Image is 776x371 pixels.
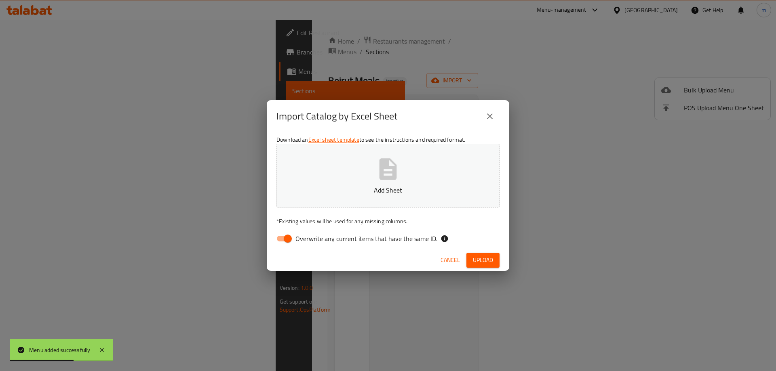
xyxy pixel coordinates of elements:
[466,253,500,268] button: Upload
[29,346,91,354] div: Menu added successfully
[473,255,493,265] span: Upload
[276,144,500,208] button: Add Sheet
[441,235,449,243] svg: If the overwrite option isn't selected, then the items that match an existing ID will be ignored ...
[437,253,463,268] button: Cancel
[295,234,437,243] span: Overwrite any current items that have the same ID.
[480,107,500,126] button: close
[289,185,487,195] p: Add Sheet
[308,134,359,145] a: Excel sheet template
[276,110,397,123] h2: Import Catalog by Excel Sheet
[441,255,460,265] span: Cancel
[276,217,500,225] p: Existing values will be used for any missing columns.
[267,132,509,249] div: Download an to see the instructions and required format.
